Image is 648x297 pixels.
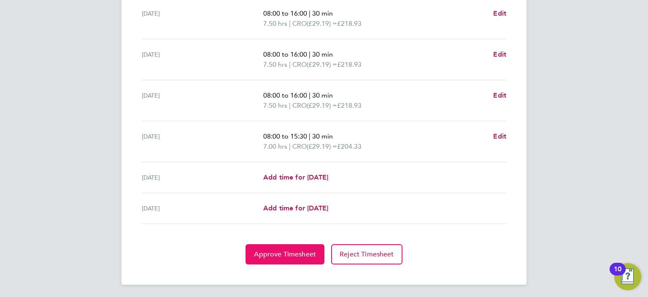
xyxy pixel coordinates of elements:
span: £218.93 [337,101,362,109]
a: Add time for [DATE] [263,203,328,213]
span: CRO [292,19,307,29]
a: Edit [493,90,506,101]
span: | [289,60,291,68]
span: Edit [493,91,506,99]
span: 08:00 to 15:30 [263,132,307,140]
span: Edit [493,50,506,58]
span: (£29.19) = [307,101,337,109]
div: 10 [614,269,621,280]
span: | [309,9,310,17]
span: 7.50 hrs [263,60,287,68]
span: Add time for [DATE] [263,204,328,212]
a: Edit [493,49,506,60]
button: Open Resource Center, 10 new notifications [614,263,641,290]
span: Edit [493,132,506,140]
div: [DATE] [142,90,263,111]
button: Reject Timesheet [331,244,402,264]
span: | [289,142,291,150]
div: [DATE] [142,8,263,29]
span: Reject Timesheet [340,250,394,259]
div: [DATE] [142,172,263,183]
span: | [309,91,310,99]
span: £218.93 [337,19,362,27]
div: [DATE] [142,131,263,152]
div: [DATE] [142,49,263,70]
button: Approve Timesheet [246,244,324,264]
span: | [309,132,310,140]
a: Add time for [DATE] [263,172,328,183]
span: Add time for [DATE] [263,173,328,181]
span: (£29.19) = [307,142,337,150]
span: 30 min [312,91,333,99]
span: CRO [292,142,307,152]
span: 30 min [312,9,333,17]
span: 08:00 to 16:00 [263,9,307,17]
span: Edit [493,9,506,17]
span: 08:00 to 16:00 [263,91,307,99]
span: 30 min [312,132,333,140]
span: £218.93 [337,60,362,68]
span: £204.33 [337,142,362,150]
span: 08:00 to 16:00 [263,50,307,58]
span: Approve Timesheet [254,250,316,259]
span: 30 min [312,50,333,58]
div: [DATE] [142,203,263,213]
a: Edit [493,131,506,142]
span: 7.50 hrs [263,101,287,109]
span: | [289,101,291,109]
span: 7.00 hrs [263,142,287,150]
span: | [309,50,310,58]
a: Edit [493,8,506,19]
span: CRO [292,101,307,111]
span: CRO [292,60,307,70]
span: (£29.19) = [307,60,337,68]
span: 7.50 hrs [263,19,287,27]
span: | [289,19,291,27]
span: (£29.19) = [307,19,337,27]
